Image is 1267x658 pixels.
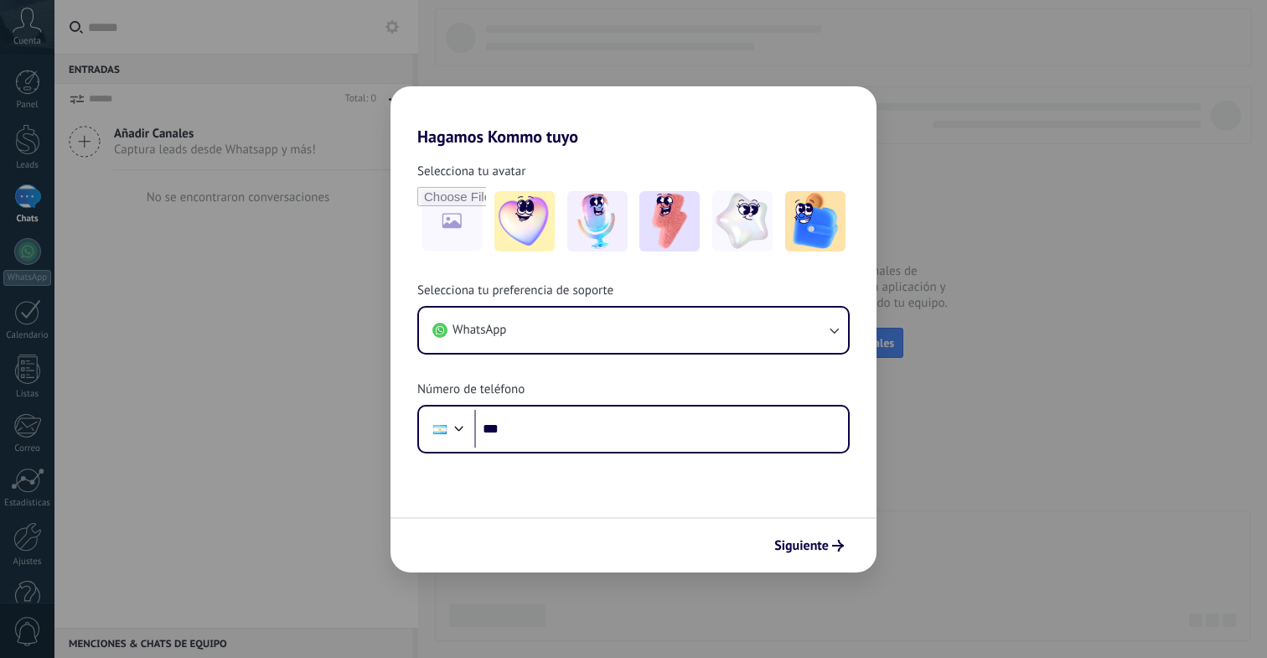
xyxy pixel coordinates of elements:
[774,540,829,552] span: Siguiente
[417,163,525,180] span: Selecciona tu avatar
[712,191,773,251] img: -4.jpeg
[390,86,877,147] h2: Hagamos Kommo tuyo
[417,381,525,398] span: Número de teléfono
[419,308,848,353] button: WhatsApp
[424,412,456,447] div: Argentina: + 54
[494,191,555,251] img: -1.jpeg
[452,322,506,339] span: WhatsApp
[417,282,613,299] span: Selecciona tu preferencia de soporte
[767,531,851,560] button: Siguiente
[785,191,846,251] img: -5.jpeg
[567,191,628,251] img: -2.jpeg
[639,191,700,251] img: -3.jpeg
